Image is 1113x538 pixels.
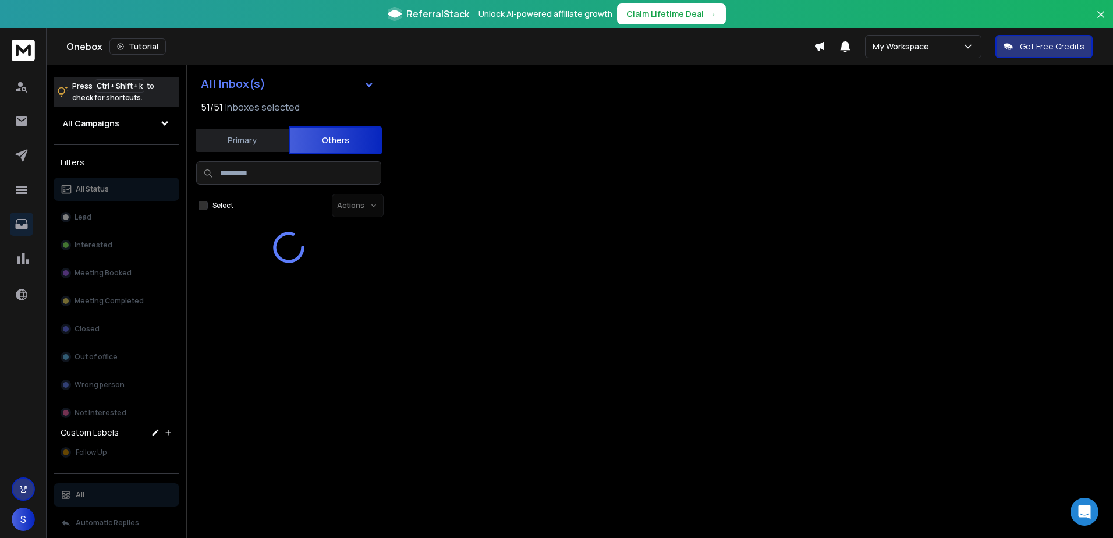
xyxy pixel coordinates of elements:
[1093,7,1108,35] button: Close banner
[289,126,382,154] button: Others
[1020,41,1084,52] p: Get Free Credits
[478,8,612,20] p: Unlock AI-powered affiliate growth
[66,38,814,55] div: Onebox
[406,7,469,21] span: ReferralStack
[12,508,35,531] button: S
[63,118,119,129] h1: All Campaigns
[196,128,289,153] button: Primary
[72,80,154,104] p: Press to check for shortcuts.
[192,72,384,95] button: All Inbox(s)
[109,38,166,55] button: Tutorial
[61,427,119,438] h3: Custom Labels
[54,154,179,171] h3: Filters
[708,8,717,20] span: →
[201,100,223,114] span: 51 / 51
[873,41,934,52] p: My Workspace
[212,201,233,210] label: Select
[617,3,726,24] button: Claim Lifetime Deal→
[95,79,144,93] span: Ctrl + Shift + k
[1071,498,1098,526] div: Open Intercom Messenger
[225,100,300,114] h3: Inboxes selected
[54,112,179,135] button: All Campaigns
[201,78,265,90] h1: All Inbox(s)
[995,35,1093,58] button: Get Free Credits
